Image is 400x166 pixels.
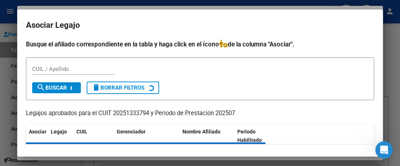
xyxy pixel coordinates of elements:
datatable-header-cell: Gerenciador [114,124,180,148]
span: Gerenciador [117,129,146,135]
button: Borrar Filtros [87,82,159,94]
span: Borrar Filtros [92,84,144,91]
datatable-header-cell: Asociar [26,124,48,148]
datatable-header-cell: Nombre Afiliado [180,124,234,148]
span: Periodo Habilitado [237,129,262,143]
datatable-header-cell: CUIL [73,124,114,148]
h2: Asociar Legajo [26,18,374,32]
p: Legajos aprobados para el CUIT 20251333794 y Período de Prestación 202507 [26,109,374,118]
datatable-header-cell: Periodo Habilitado [234,124,284,148]
iframe: Intercom live chat [375,141,393,159]
button: Buscar [32,82,81,93]
mat-icon: delete [92,83,101,92]
mat-icon: search [37,83,45,92]
span: Legajo [51,129,67,135]
div: 0 registros [26,144,374,163]
h4: Busque el afiliado correspondiente en la tabla y haga click en el ícono de la columna "Asociar". [26,39,374,49]
datatable-header-cell: Legajo [48,124,73,148]
span: Asociar [29,129,46,135]
span: Buscar [37,84,67,91]
span: CUIL [76,129,87,135]
span: Nombre Afiliado [182,129,220,135]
